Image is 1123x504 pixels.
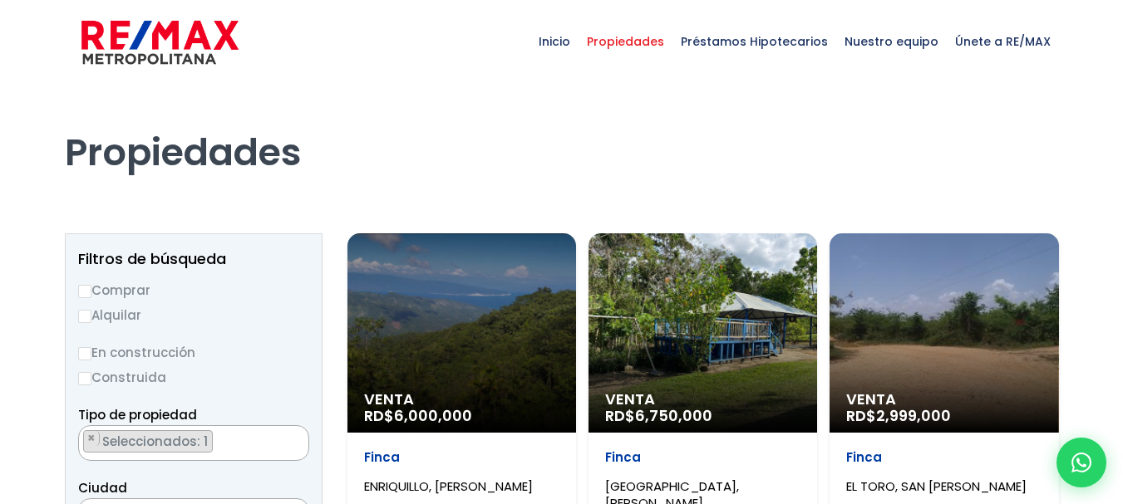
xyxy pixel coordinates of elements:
span: ENRIQUILLO, [PERSON_NAME] [364,477,533,495]
label: Comprar [78,280,309,301]
span: Propiedades [579,17,672,66]
input: Comprar [78,285,91,298]
span: Inicio [530,17,579,66]
span: 6,750,000 [635,405,712,426]
span: RD$ [846,405,951,426]
span: Ciudad [78,479,127,497]
span: 2,999,000 [876,405,951,426]
textarea: Search [79,426,88,462]
button: Remove all items [290,430,300,447]
h2: Filtros de búsqueda [78,251,309,267]
span: × [291,431,299,446]
span: RD$ [364,405,472,426]
span: Préstamos Hipotecarios [672,17,836,66]
span: EL TORO, SAN [PERSON_NAME] [846,477,1027,495]
p: Finca [846,449,1042,466]
input: Alquilar [78,310,91,323]
label: Construida [78,367,309,388]
span: Nuestro equipo [836,17,947,66]
input: En construcción [78,347,91,360]
span: × [87,431,96,446]
span: Únete a RE/MAX [947,17,1059,66]
h1: Propiedades [65,84,1059,175]
span: 6,000,000 [394,405,472,426]
span: Venta [364,391,559,408]
p: Finca [364,449,559,466]
p: Finca [605,449,800,466]
span: Seleccionados: 1 [101,433,212,450]
label: Alquilar [78,305,309,325]
span: Venta [846,391,1042,408]
input: Construida [78,372,91,385]
span: Tipo de propiedad [78,406,197,423]
span: Venta [605,391,800,408]
span: RD$ [605,405,712,426]
button: Remove item [84,431,100,446]
li: FINCA [83,430,213,453]
label: En construcción [78,342,309,363]
img: remax-metropolitana-logo [81,17,239,67]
